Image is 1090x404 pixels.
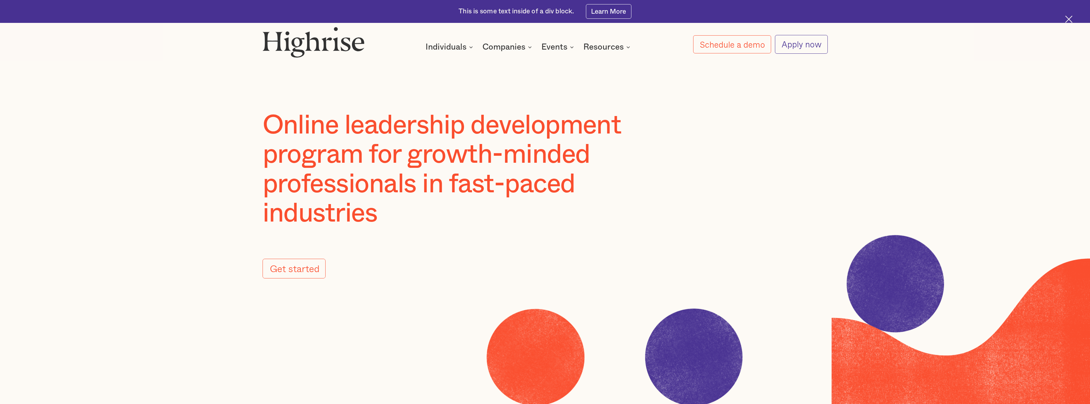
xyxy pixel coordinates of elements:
[263,259,326,279] a: Get started
[541,43,576,51] div: Events
[459,7,574,16] div: This is some text inside of a div block.
[693,35,771,54] a: Schedule a demo
[586,4,631,18] a: Learn More
[263,111,675,228] h1: Online leadership development program for growth-minded professionals in fast-paced industries
[583,43,632,51] div: Resources
[263,27,365,58] img: Highrise logo
[425,43,475,51] div: Individuals
[775,35,828,53] a: Apply now
[1065,16,1072,23] img: Cross icon
[583,43,624,51] div: Resources
[425,43,467,51] div: Individuals
[541,43,567,51] div: Events
[482,43,534,51] div: Companies
[482,43,525,51] div: Companies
